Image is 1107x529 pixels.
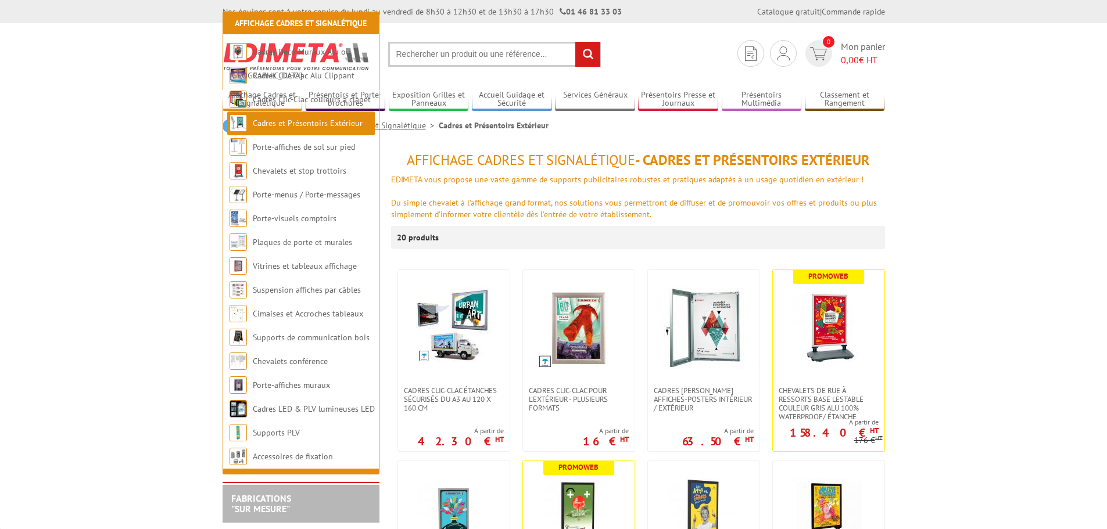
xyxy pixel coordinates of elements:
img: Vitrines et tableaux affichage [230,257,247,275]
span: A partir de [418,426,504,436]
a: Vitrines et tableaux affichage [253,261,357,271]
a: Supports PLV [253,427,300,438]
a: Affichage Cadres et Signalétique [311,120,439,131]
a: Porte-menus / Porte-messages [253,189,360,200]
a: FABRICATIONS"Sur Mesure" [231,492,291,514]
a: Affichage Cadres et Signalétique [223,90,303,109]
p: 20 produits [397,226,440,249]
a: Commande rapide [822,6,885,17]
input: Rechercher un produit ou une référence... [388,42,601,67]
sup: HT [875,434,883,442]
a: Chevalets conférence [253,356,328,366]
a: Cadres [PERSON_NAME] affiches-posters intérieur / extérieur [648,386,760,412]
a: devis rapide 0 Mon panier 0,00€ HT [803,40,885,67]
a: Plaques de porte et murales [253,237,352,247]
a: Chevalets et stop trottoirs [253,165,346,176]
img: Porte-visuels comptoirs [230,210,247,227]
p: 158.40 € [790,429,879,436]
span: Cadres Clic-Clac pour l'extérieur - PLUSIEURS FORMATS [529,386,629,412]
div: Du simple chevalet à l'affichage grand format, nos solutions vous permettront de diffuser et de p... [391,197,885,220]
a: Cimaises et Accroches tableaux [253,308,363,319]
p: 63.50 € [682,438,754,445]
img: Cadres Deco Muraux Alu ou Bois [230,43,247,60]
p: 176 € [854,436,883,445]
span: Cadres Clic-Clac étanches sécurisés du A3 au 120 x 160 cm [404,386,504,412]
a: Porte-affiches de sol sur pied [253,142,355,152]
img: devis rapide [777,46,790,60]
a: Cadres Clic-Clac pour l'extérieur - PLUSIEURS FORMATS [523,386,635,412]
img: Porte-affiches muraux [230,376,247,394]
span: Affichage Cadres et Signalétique [407,151,635,169]
p: 16 € [583,438,629,445]
sup: HT [745,434,754,444]
img: Cadres Clic-Clac étanches sécurisés du A3 au 120 x 160 cm [416,287,492,363]
img: Porte-menus / Porte-messages [230,186,247,203]
img: Plaques de porte et murales [230,233,247,251]
span: A partir de [682,426,754,436]
a: Catalogue gratuit [757,6,820,17]
img: Chevalets de rue à ressorts base lestable couleur Gris Alu 100% waterproof/ étanche [788,287,869,369]
img: Cadres et Présentoirs Extérieur [230,114,247,132]
img: Supports PLV [230,424,247,441]
a: Classement et Rangement [805,90,885,109]
a: Affichage Cadres et Signalétique [235,18,367,28]
a: Services Généraux [555,90,635,109]
a: Porte-affiches muraux [253,380,330,390]
img: Chevalets conférence [230,352,247,370]
span: A partir de [773,418,879,427]
li: Cadres et Présentoirs Extérieur [439,120,549,131]
div: Nos équipes sont à votre service du lundi au vendredi de 8h30 à 12h30 et de 13h30 à 17h30 [223,6,622,17]
a: Porte-visuels comptoirs [253,213,336,224]
span: 0 [823,36,834,48]
a: Exposition Grilles et Panneaux [389,90,469,109]
span: 0,00 [841,54,859,66]
a: Cadres LED & PLV lumineuses LED [253,404,375,414]
a: Accueil Guidage et Sécurité [472,90,552,109]
span: Mon panier [841,40,885,67]
img: Supports de communication bois [230,329,247,346]
span: Chevalets de rue à ressorts base lestable couleur Gris Alu 100% waterproof/ étanche [779,386,879,421]
img: Cadres Clic-Clac pour l'extérieur - PLUSIEURS FORMATS [538,287,619,369]
img: Cadres vitrines affiches-posters intérieur / extérieur [663,287,744,369]
a: Présentoirs et Porte-brochures [306,90,386,109]
a: Accessoires de fixation [253,451,333,462]
a: Chevalets de rue à ressorts base lestable couleur Gris Alu 100% waterproof/ étanche [773,386,884,421]
span: € HT [841,53,885,67]
b: Promoweb [808,271,848,281]
p: 42.30 € [418,438,504,445]
a: Suspension affiches par câbles [253,285,361,295]
img: Cadres LED & PLV lumineuses LED [230,400,247,418]
div: EDIMETA vous propose une vaste gamme de supports publicitaires robustes et pratiques adaptés à un... [391,174,885,185]
strong: 01 46 81 33 03 [560,6,622,17]
a: Présentoirs Multimédia [722,90,802,109]
span: Cadres [PERSON_NAME] affiches-posters intérieur / extérieur [654,386,754,412]
sup: HT [620,434,629,444]
sup: HT [495,434,504,444]
input: rechercher [575,42,600,67]
a: Supports de communication bois [253,332,370,343]
img: Chevalets et stop trottoirs [230,162,247,179]
h1: - Cadres et Présentoirs Extérieur [391,153,885,168]
img: Porte-affiches de sol sur pied [230,138,247,156]
a: Cadres Clic-Clac Alu Clippant [253,70,354,81]
img: devis rapide [745,46,757,61]
span: A partir de [583,426,629,436]
b: Promoweb [558,462,599,472]
div: | [757,6,885,17]
sup: HT [870,426,879,436]
a: Présentoirs Presse et Journaux [638,90,718,109]
a: Cadres Clic-Clac étanches sécurisés du A3 au 120 x 160 cm [398,386,510,412]
a: Cadres et Présentoirs Extérieur [253,118,363,128]
img: Accessoires de fixation [230,448,247,465]
a: Cadres Deco Muraux Alu ou [GEOGRAPHIC_DATA] [230,46,350,81]
img: Suspension affiches par câbles [230,281,247,298]
img: devis rapide [810,47,827,60]
img: Cimaises et Accroches tableaux [230,305,247,322]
